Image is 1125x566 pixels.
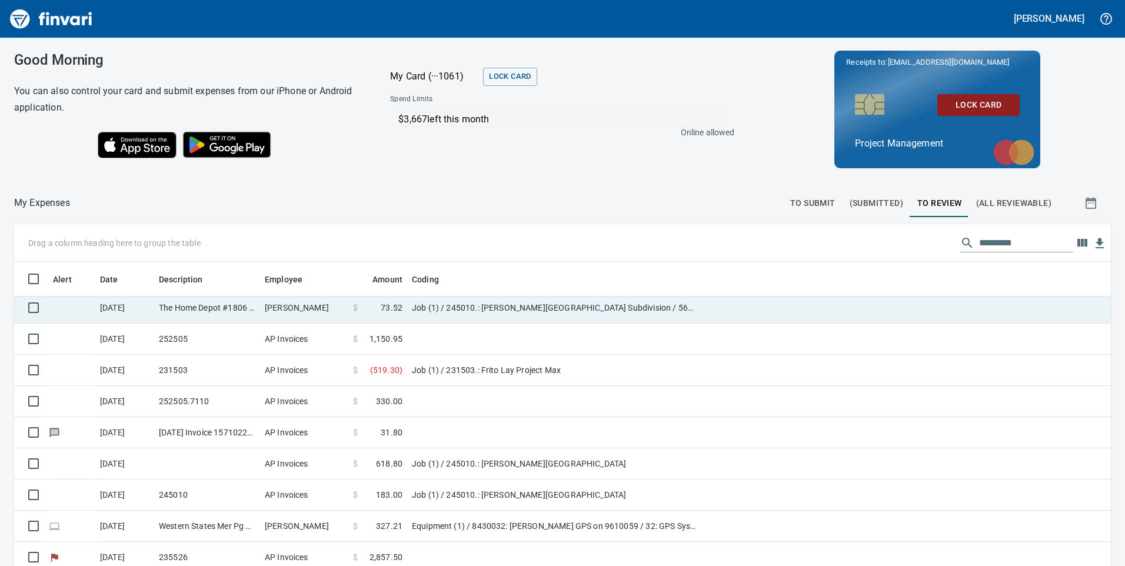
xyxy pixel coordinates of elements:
span: (Submitted) [850,196,903,211]
span: Amount [372,272,402,287]
p: $3,667 left this month [398,112,728,126]
button: [PERSON_NAME] [1011,9,1087,28]
td: AP Invoices [260,386,348,417]
span: 330.00 [376,395,402,407]
h3: Good Morning [14,52,361,68]
td: [DATE] [95,417,154,448]
span: To Submit [790,196,836,211]
td: AP Invoices [260,355,348,386]
button: Lock Card [483,68,537,86]
button: Lock Card [937,94,1020,116]
span: ( 519.30 ) [370,364,402,376]
td: Equipment (1) / 8430032: [PERSON_NAME] GPS on 9610059 / 32: GPS System / 2: Parts/Other [407,511,701,542]
span: Date [100,272,118,287]
td: [DATE] Invoice 157102207 from [PERSON_NAME][GEOGRAPHIC_DATA] (1-38594) [154,417,260,448]
button: Download table [1091,235,1109,252]
span: Employee [265,272,302,287]
button: Choose columns to display [1073,234,1091,252]
h5: [PERSON_NAME] [1014,12,1084,25]
td: AP Invoices [260,417,348,448]
img: Download on the App Store [98,132,177,158]
span: 31.80 [381,427,402,438]
span: 1,150.95 [370,333,402,345]
h6: You can also control your card and submit expenses from our iPhone or Android application. [14,83,361,116]
img: mastercard.svg [987,134,1040,171]
td: [PERSON_NAME] [260,511,348,542]
span: 327.21 [376,520,402,532]
span: $ [353,333,358,345]
p: Online allowed [381,126,734,138]
td: Job (1) / 245010.: [PERSON_NAME][GEOGRAPHIC_DATA] [407,480,701,511]
span: 73.52 [381,302,402,314]
span: $ [353,395,358,407]
span: 2,857.50 [370,551,402,563]
img: Finvari [7,5,95,33]
span: 618.80 [376,458,402,470]
span: Lock Card [947,98,1010,112]
td: The Home Depot #1806 [GEOGRAPHIC_DATA] [154,292,260,324]
p: My Card (···1061) [390,69,478,84]
span: $ [353,520,358,532]
span: $ [353,302,358,314]
span: Amount [357,272,402,287]
td: 252505 [154,324,260,355]
span: Spend Limits [390,94,583,105]
p: Receipts to: [846,56,1029,68]
button: Show transactions within a particular date range [1073,189,1111,217]
span: $ [353,364,358,376]
span: Alert [53,272,72,287]
td: [PERSON_NAME] [260,292,348,324]
td: Job (1) / 245010.: [PERSON_NAME][GEOGRAPHIC_DATA] [407,448,701,480]
p: Drag a column heading here to group the table [28,237,201,249]
td: [DATE] [95,480,154,511]
p: Project Management [855,136,1020,151]
span: Date [100,272,134,287]
td: [DATE] [95,448,154,480]
span: $ [353,427,358,438]
span: $ [353,458,358,470]
p: My Expenses [14,196,70,210]
span: Employee [265,272,318,287]
td: 252505.7110 [154,386,260,417]
td: [DATE] [95,324,154,355]
span: To Review [917,196,962,211]
td: AP Invoices [260,480,348,511]
span: Coding [412,272,439,287]
span: Flagged [48,553,61,561]
span: Lock Card [489,70,531,84]
td: AP Invoices [260,448,348,480]
span: $ [353,489,358,501]
td: Western States Mer Pg Meridian ID [154,511,260,542]
span: Alert [53,272,87,287]
td: [DATE] [95,292,154,324]
span: Coding [412,272,454,287]
nav: breadcrumb [14,196,70,210]
span: Online transaction [48,522,61,530]
td: [DATE] [95,511,154,542]
img: Get it on Google Play [177,125,278,164]
span: Description [159,272,218,287]
span: Has messages [48,428,61,436]
td: 245010 [154,480,260,511]
span: Description [159,272,203,287]
td: [DATE] [95,355,154,386]
td: Job (1) / 231503.: Frito Lay Project Max [407,355,701,386]
td: [DATE] [95,386,154,417]
td: Job (1) / 245010.: [PERSON_NAME][GEOGRAPHIC_DATA] Subdivision / 564813. .: 48in Sewer Manholes / ... [407,292,701,324]
td: 231503 [154,355,260,386]
span: (All Reviewable) [976,196,1051,211]
span: [EMAIL_ADDRESS][DOMAIN_NAME] [887,56,1010,68]
span: 183.00 [376,489,402,501]
td: AP Invoices [260,324,348,355]
span: $ [353,551,358,563]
